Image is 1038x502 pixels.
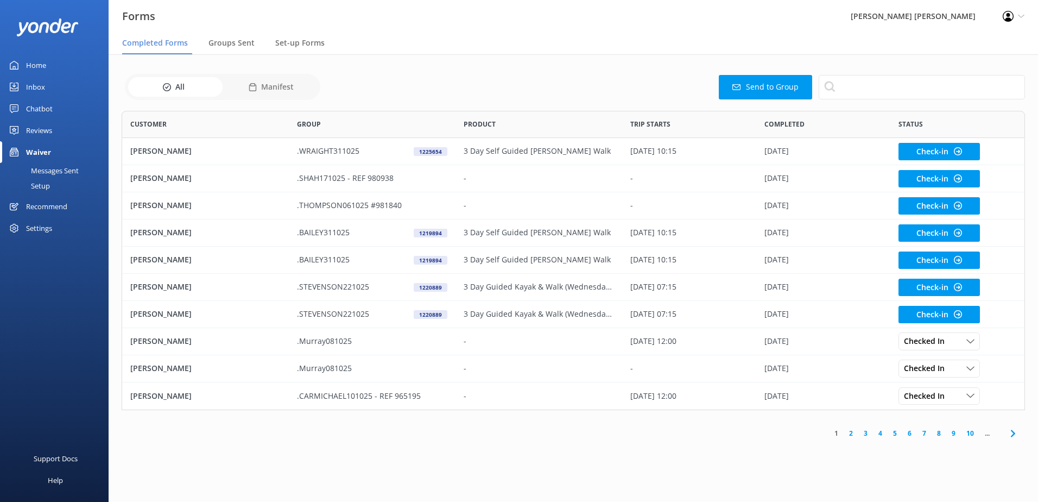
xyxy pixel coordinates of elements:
[122,328,1025,355] div: row
[917,428,932,438] a: 7
[630,119,670,129] span: Trip starts
[764,281,789,293] p: [DATE]
[630,227,676,239] p: [DATE] 10:15
[630,254,676,266] p: [DATE] 10:15
[297,308,369,320] p: .STEVENSON221025
[764,227,789,239] p: [DATE]
[130,199,192,211] p: [PERSON_NAME]
[898,279,980,296] button: Check-in
[898,119,923,129] span: Status
[764,145,789,157] p: [DATE]
[464,281,614,293] p: 3 Day Guided Kayak & Walk (Wednesdays)
[7,178,50,193] div: Setup
[764,119,805,129] span: Completed
[904,335,951,347] span: Checked In
[297,362,352,374] p: .Murray081025
[130,335,192,347] p: [PERSON_NAME]
[122,192,1025,219] div: row
[414,310,447,319] div: 1220889
[630,172,633,184] p: -
[130,227,192,239] p: [PERSON_NAME]
[122,138,1025,410] div: grid
[898,143,980,160] button: Check-in
[297,390,421,402] p: .CARMICHAEL101025 - REF 965195
[297,254,350,266] p: .BAILEY311025
[26,141,51,163] div: Waiver
[130,172,192,184] p: [PERSON_NAME]
[414,256,447,265] div: 1219894
[464,362,466,374] p: -
[122,301,1025,328] div: row
[48,469,63,491] div: Help
[630,145,676,157] p: [DATE] 10:15
[130,254,192,266] p: [PERSON_NAME]
[297,199,402,211] p: .THOMPSON061025 #981840
[414,283,447,292] div: 1220889
[630,199,633,211] p: -
[902,428,917,438] a: 6
[122,274,1025,301] div: row
[844,428,858,438] a: 2
[26,54,46,76] div: Home
[275,37,325,48] span: Set-up Forms
[898,306,980,323] button: Check-in
[297,335,352,347] p: .Murray081025
[464,308,614,320] p: 3 Day Guided Kayak & Walk (Wednesdays)
[122,219,1025,247] div: row
[898,170,980,187] button: Check-in
[130,145,192,157] p: [PERSON_NAME]
[122,247,1025,274] div: row
[297,172,394,184] p: .SHAH171025 - REF 980938
[464,119,496,129] span: Product
[630,308,676,320] p: [DATE] 07:15
[764,199,789,211] p: [DATE]
[414,147,447,156] div: 1225654
[829,428,844,438] a: 1
[873,428,888,438] a: 4
[122,8,155,25] h3: Forms
[297,281,369,293] p: .STEVENSON221025
[16,18,79,36] img: yonder-white-logo.png
[898,252,980,269] button: Check-in
[122,165,1025,192] div: row
[932,428,946,438] a: 8
[297,119,321,129] span: Group
[464,254,611,266] p: 3 Day Self Guided [PERSON_NAME] Walk
[464,335,466,347] p: -
[464,172,466,184] p: -
[7,163,109,178] a: Messages Sent
[888,428,902,438] a: 5
[26,196,67,217] div: Recommend
[979,428,995,438] span: ...
[7,178,109,193] a: Setup
[858,428,873,438] a: 3
[122,355,1025,382] div: row
[414,229,447,237] div: 1219894
[26,120,52,141] div: Reviews
[464,199,466,211] p: -
[904,362,951,374] span: Checked In
[34,448,78,469] div: Support Docs
[898,197,980,215] button: Check-in
[130,362,192,374] p: [PERSON_NAME]
[26,98,53,120] div: Chatbot
[297,145,359,157] p: .WRAIGHT311025
[26,76,45,98] div: Inbox
[630,281,676,293] p: [DATE] 07:15
[464,227,611,239] p: 3 Day Self Guided [PERSON_NAME] Walk
[297,227,350,239] p: .BAILEY311025
[630,390,676,402] p: [DATE] 12:00
[961,428,979,438] a: 10
[764,362,789,374] p: [DATE]
[764,308,789,320] p: [DATE]
[764,172,789,184] p: [DATE]
[130,308,192,320] p: [PERSON_NAME]
[208,37,255,48] span: Groups Sent
[764,254,789,266] p: [DATE]
[764,390,789,402] p: [DATE]
[764,335,789,347] p: [DATE]
[630,335,676,347] p: [DATE] 12:00
[7,163,79,178] div: Messages Sent
[719,75,812,99] button: Send to Group
[904,390,951,402] span: Checked In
